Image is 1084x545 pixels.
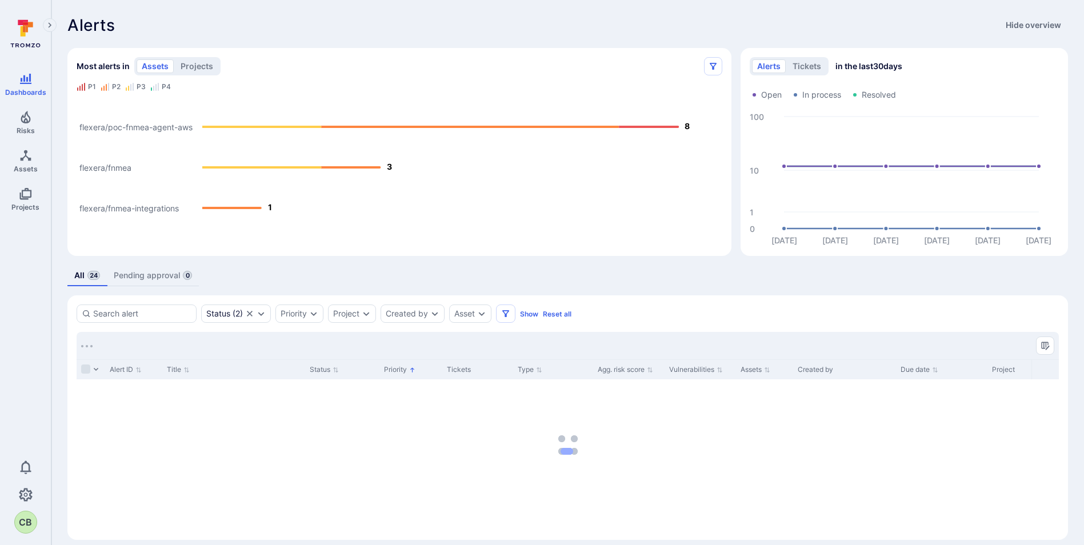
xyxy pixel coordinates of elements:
a: All [67,265,107,286]
text: [DATE] [771,235,797,245]
button: Sort by Status [310,365,339,374]
text: 0 [750,223,755,233]
text: [DATE] [1026,235,1051,245]
div: Status [206,309,230,318]
button: Sort by Title [167,365,190,374]
button: Hide overview [999,16,1068,34]
button: assets [137,59,174,73]
span: Dashboards [5,88,46,97]
p: Sorted by: Higher priority first [409,364,415,376]
div: Created by [798,364,891,375]
span: in the last 30 days [835,61,902,72]
div: Most alerts [67,48,731,256]
span: Open [761,89,782,101]
button: Reset all [543,310,571,318]
div: open, in process [201,304,271,323]
div: P1 [88,82,96,91]
button: alerts [752,59,786,73]
span: In process [802,89,841,101]
span: 0 [183,271,192,280]
button: Expand dropdown [477,309,486,318]
button: CB [14,511,37,534]
button: Sort by Type [518,365,542,374]
button: projects [175,59,218,73]
input: Search alert [93,308,191,319]
text: 10 [750,165,759,175]
svg: Alerts Bar [77,96,722,239]
button: Filters [496,304,515,323]
button: Expand dropdown [362,309,371,318]
button: Expand dropdown [257,309,266,318]
span: Projects [11,203,39,211]
img: Loading... [81,345,93,347]
a: Pending approval [107,265,199,286]
div: P2 [112,82,121,91]
text: 1 [750,207,754,217]
button: Sort by Priority [384,365,415,374]
span: Resolved [862,89,896,101]
div: P3 [137,82,146,91]
button: Sort by Assets [741,365,770,374]
text: 3 [387,162,392,171]
button: Sort by Alert ID [110,365,142,374]
button: Sort by Agg. risk score [598,365,653,374]
button: Expand dropdown [430,309,439,318]
button: Clear selection [245,309,254,318]
span: Risks [17,126,35,135]
div: P4 [162,82,171,91]
button: Sort by Due date [901,365,938,374]
span: Most alerts in [77,61,130,72]
button: tickets [787,59,826,73]
text: [DATE] [822,235,848,245]
button: Expand navigation menu [43,18,57,32]
text: 8 [685,121,690,131]
span: Select all rows [81,364,90,374]
div: Tickets [447,364,509,375]
text: flexera/fnmea-integrations [79,203,179,214]
text: 100 [750,111,764,121]
div: alerts tabs [67,265,1068,286]
button: Created by [386,309,428,318]
span: Assets [14,165,38,173]
text: flexera/fnmea [79,163,131,173]
button: Expand dropdown [309,309,318,318]
button: Asset [454,309,475,318]
text: [DATE] [924,235,950,245]
button: Show [520,310,538,318]
button: Sort by Vulnerabilities [669,365,723,374]
button: Status(2) [206,309,243,318]
i: Expand navigation menu [46,21,54,30]
button: Priority [281,309,307,318]
button: Manage columns [1036,336,1054,355]
text: 1 [268,202,272,212]
text: [DATE] [975,235,1001,245]
button: Project [333,309,359,318]
text: [DATE] [873,235,899,245]
text: flexera/poc-fnmea-agent-aws [79,122,193,133]
h1: Alerts [67,16,115,34]
div: Chandra Babu Kilari [14,511,37,534]
span: 24 [87,271,100,280]
div: ( 2 ) [206,309,243,318]
div: Alerts/Tickets trend [741,48,1068,256]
